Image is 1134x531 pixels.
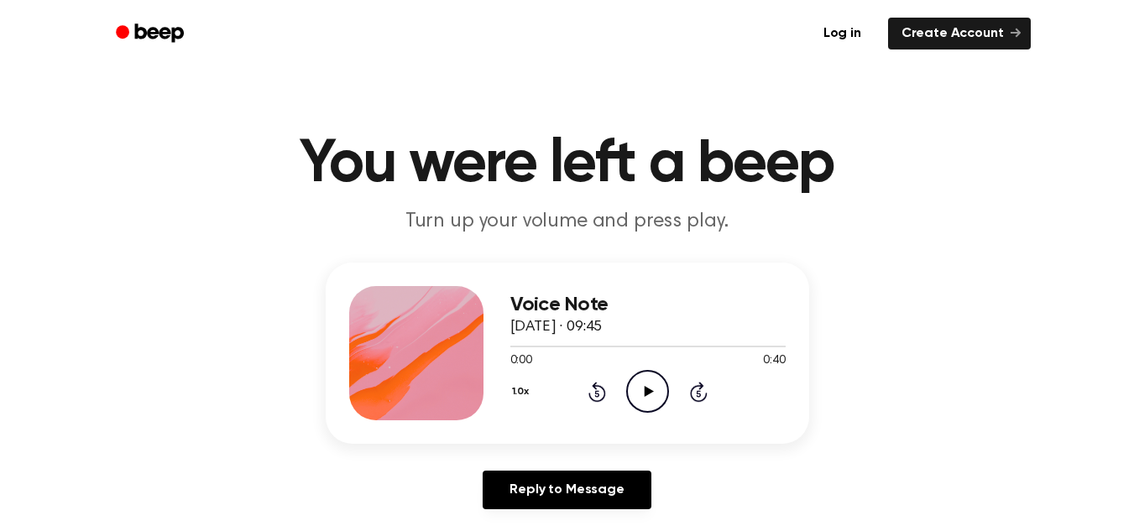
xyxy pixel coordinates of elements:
h3: Voice Note [510,294,786,316]
span: 0:40 [763,352,785,370]
span: 0:00 [510,352,532,370]
a: Create Account [888,18,1031,49]
a: Beep [104,18,199,50]
a: Log in [807,14,878,53]
a: Reply to Message [483,471,651,509]
button: 1.0x [510,377,536,406]
h1: You were left a beep [138,134,997,195]
span: [DATE] · 09:45 [510,320,603,335]
p: Turn up your volume and press play. [245,208,890,236]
